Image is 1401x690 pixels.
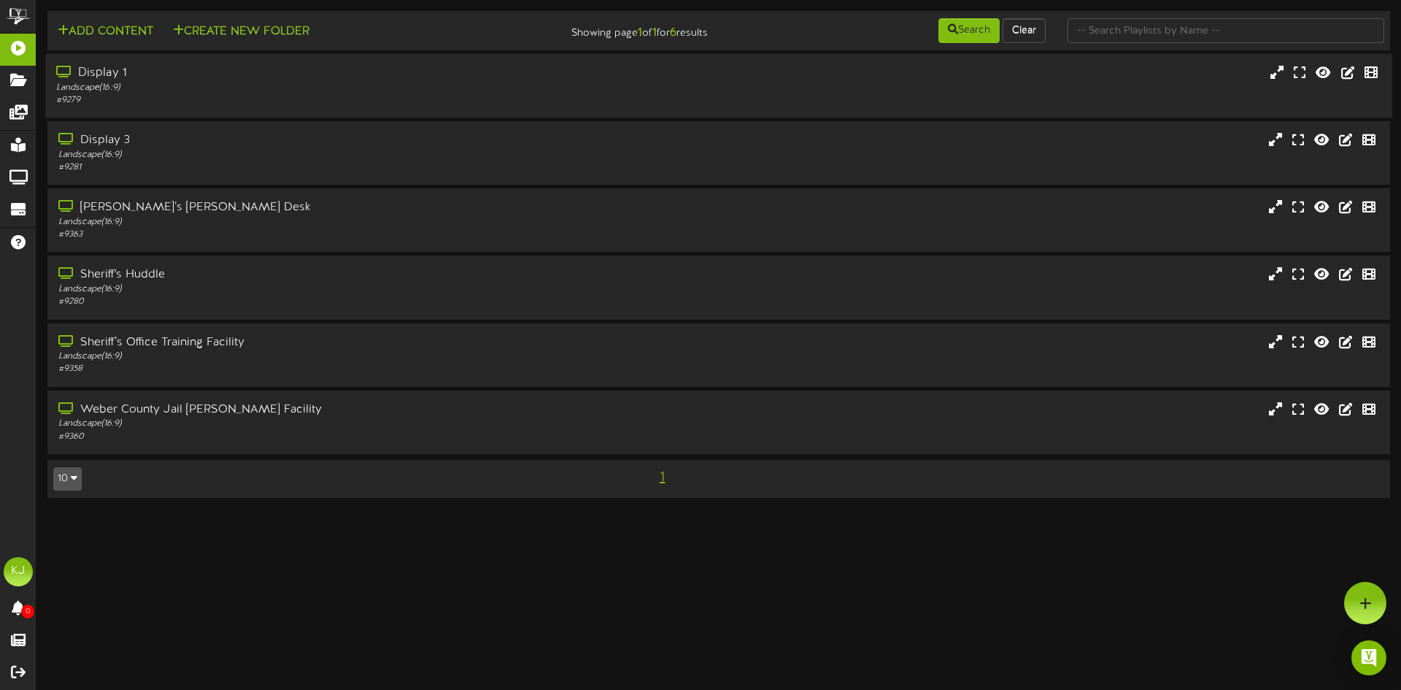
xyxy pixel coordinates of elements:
div: Display 3 [58,132,596,149]
div: Sheriff’s Office Training Facility [58,334,596,351]
div: # 9363 [58,229,596,241]
div: Landscape ( 16:9 ) [58,149,596,161]
div: Sheriff's Huddle [58,267,596,283]
div: # 9279 [56,94,595,107]
button: 10 [53,467,82,491]
div: # 9281 [58,161,596,174]
div: Open Intercom Messenger [1351,640,1386,675]
div: Landscape ( 16:9 ) [58,418,596,430]
span: 0 [21,605,34,618]
div: Display 1 [56,65,595,82]
button: Create New Folder [169,23,314,41]
input: -- Search Playlists by Name -- [1068,18,1384,43]
span: 1 [656,469,668,486]
button: Add Content [53,23,158,41]
strong: 1 [652,26,657,39]
div: Weber County Jail [PERSON_NAME] Facility [58,402,596,418]
div: Landscape ( 16:9 ) [58,283,596,296]
div: Landscape ( 16:9 ) [58,216,596,229]
strong: 6 [670,26,676,39]
div: # 9358 [58,363,596,375]
button: Clear [1003,18,1046,43]
button: Search [938,18,1000,43]
div: Showing page of for results [493,17,719,42]
div: # 9280 [58,296,596,308]
div: # 9360 [58,431,596,443]
div: Landscape ( 16:9 ) [56,82,595,94]
div: [PERSON_NAME]’s [PERSON_NAME] Desk [58,199,596,216]
div: KJ [4,557,33,586]
strong: 1 [638,26,642,39]
div: Landscape ( 16:9 ) [58,350,596,363]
